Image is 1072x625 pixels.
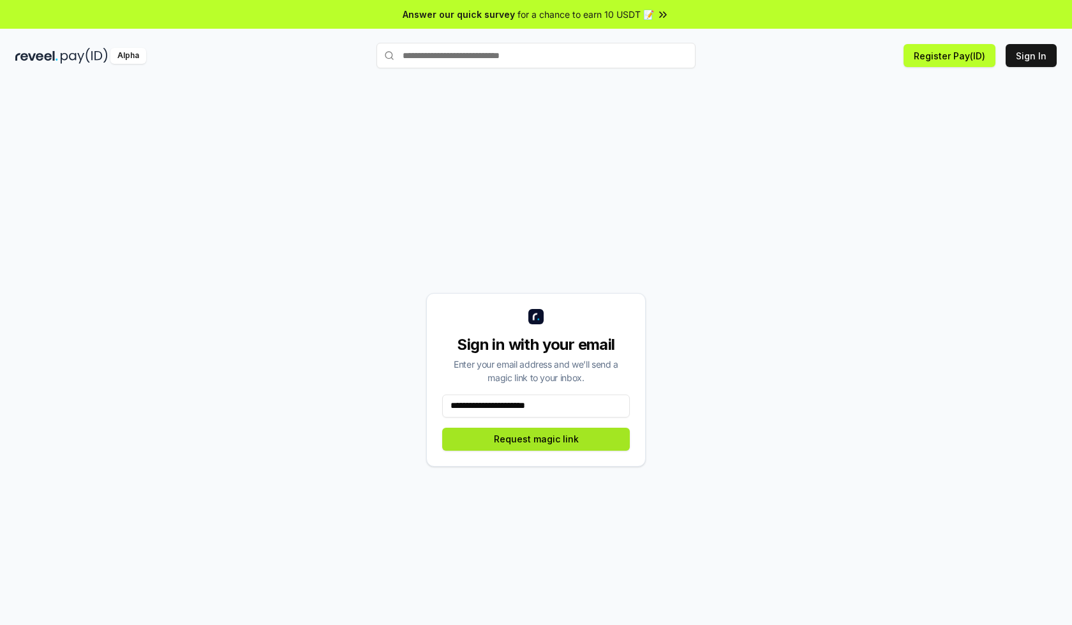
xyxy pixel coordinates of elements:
span: Answer our quick survey [403,8,515,21]
div: Enter your email address and we’ll send a magic link to your inbox. [442,358,630,384]
button: Sign In [1006,44,1057,67]
div: Sign in with your email [442,335,630,355]
span: for a chance to earn 10 USDT 📝 [517,8,654,21]
img: logo_small [528,309,544,324]
img: pay_id [61,48,108,64]
div: Alpha [110,48,146,64]
button: Register Pay(ID) [904,44,995,67]
button: Request magic link [442,428,630,451]
img: reveel_dark [15,48,58,64]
